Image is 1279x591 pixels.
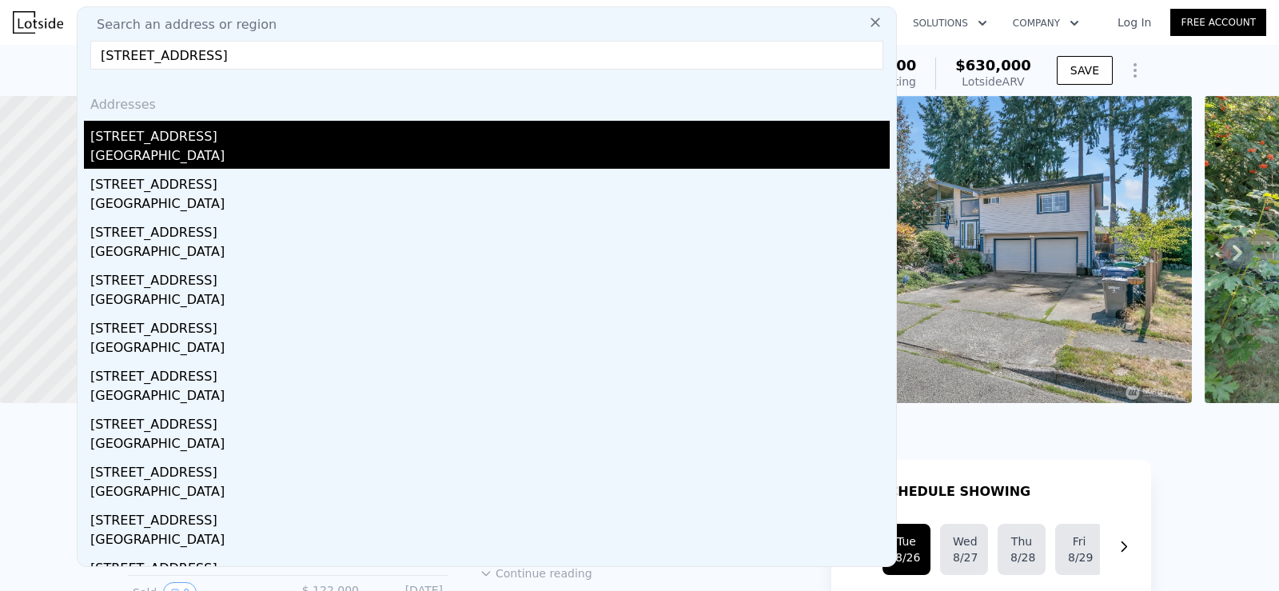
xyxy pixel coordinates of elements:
h1: SCHEDULE SHOWING [879,482,1030,501]
div: [GEOGRAPHIC_DATA] [90,386,890,409]
input: Enter an address, city, region, neighborhood or zip code [90,41,883,70]
div: [GEOGRAPHIC_DATA] [90,482,890,505]
div: [GEOGRAPHIC_DATA] [90,434,890,457]
div: Fri [1068,533,1090,549]
div: Tue [895,533,918,549]
button: Company [1000,9,1092,38]
div: Addresses [84,82,890,121]
div: [STREET_ADDRESS] [90,505,890,530]
div: [STREET_ADDRESS] [90,121,890,146]
div: [GEOGRAPHIC_DATA] [90,194,890,217]
div: [STREET_ADDRESS] [90,457,890,482]
button: Continue reading [480,565,592,581]
div: [GEOGRAPHIC_DATA] [90,146,890,169]
div: [GEOGRAPHIC_DATA] [90,530,890,553]
div: [GEOGRAPHIC_DATA] [90,338,890,361]
img: Lotside [13,11,63,34]
button: Wed8/27 [940,524,988,575]
div: [STREET_ADDRESS] [90,217,890,242]
a: Log In [1098,14,1170,30]
div: [GEOGRAPHIC_DATA] [90,290,890,313]
div: [STREET_ADDRESS] [90,361,890,386]
div: [STREET_ADDRESS] [90,169,890,194]
button: Fri8/29 [1055,524,1103,575]
div: [STREET_ADDRESS] [90,553,890,578]
div: [GEOGRAPHIC_DATA] [90,242,890,265]
img: Sale: 167552038 Parcel: 97631543 [731,96,1192,403]
div: Wed [953,533,975,549]
div: [STREET_ADDRESS] [90,409,890,434]
div: [STREET_ADDRESS] [90,265,890,290]
a: Free Account [1170,9,1266,36]
button: Solutions [900,9,1000,38]
div: 8/26 [895,549,918,565]
span: $630,000 [955,57,1031,74]
button: Tue8/26 [883,524,930,575]
button: Show Options [1119,54,1151,86]
span: Search an address or region [84,15,277,34]
div: 8/28 [1010,549,1033,565]
div: Thu [1010,533,1033,549]
button: Thu8/28 [998,524,1046,575]
div: Lotside ARV [955,74,1031,90]
button: SAVE [1057,56,1113,85]
div: 8/27 [953,549,975,565]
div: [STREET_ADDRESS] [90,313,890,338]
div: 8/29 [1068,549,1090,565]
